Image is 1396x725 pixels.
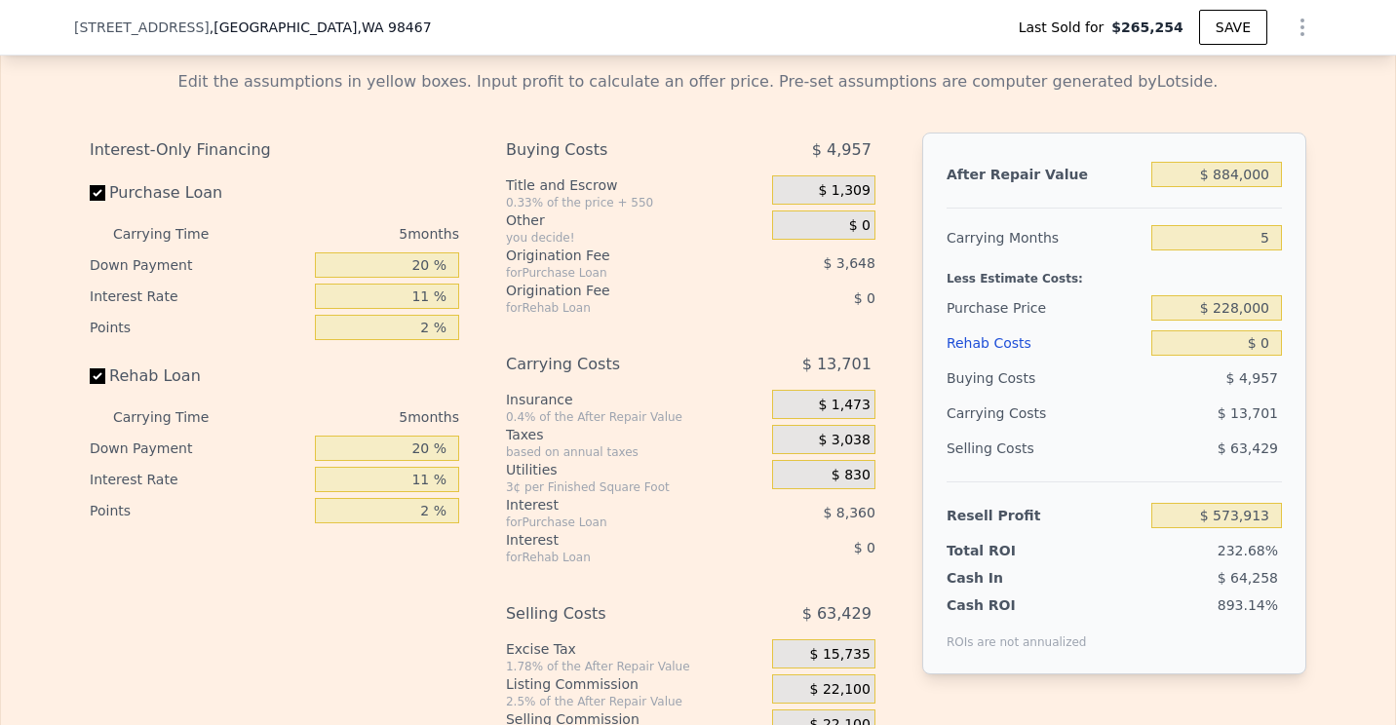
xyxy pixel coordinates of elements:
div: Title and Escrow [506,175,764,195]
span: , [GEOGRAPHIC_DATA] [210,18,432,37]
div: Origination Fee [506,281,723,300]
div: Down Payment [90,249,307,281]
button: Show Options [1283,8,1322,47]
div: Interest Rate [90,464,307,495]
span: $ 4,957 [1226,370,1278,386]
div: Carrying Costs [947,396,1068,431]
div: After Repair Value [947,157,1144,192]
input: Purchase Loan [90,185,105,201]
div: you decide! [506,230,764,246]
input: Rehab Loan [90,368,105,384]
span: , WA 98467 [357,19,431,35]
span: $ 1,473 [818,397,870,414]
div: Total ROI [947,541,1068,560]
div: for Purchase Loan [506,515,723,530]
span: [STREET_ADDRESS] [74,18,210,37]
span: $ 4,957 [812,133,872,168]
div: 2.5% of the After Repair Value [506,694,764,709]
div: Buying Costs [947,361,1144,396]
div: Interest-Only Financing [90,133,459,168]
div: for Purchase Loan [506,265,723,281]
div: Cash In [947,568,1068,588]
div: Cash ROI [947,595,1087,615]
div: Excise Tax [506,639,764,659]
div: Carrying Time [113,218,240,249]
span: $ 63,429 [1218,440,1278,456]
div: Edit the assumptions in yellow boxes. Input profit to calculate an offer price. Pre-set assumptio... [90,70,1306,94]
div: Utilities [506,460,764,479]
div: 5 months [248,401,459,433]
span: $ 830 [832,467,871,484]
div: Carrying Costs [506,347,723,382]
span: 232.68% [1218,543,1278,558]
div: Points [90,312,307,343]
div: Buying Costs [506,133,723,168]
div: 5 months [248,218,459,249]
div: Taxes [506,425,764,444]
div: Resell Profit [947,498,1144,533]
div: for Rehab Loan [506,300,723,316]
div: 0.33% of the price + 550 [506,195,764,210]
div: Listing Commission [506,674,764,694]
span: $ 15,735 [810,646,871,664]
span: $ 3,648 [823,255,874,271]
span: $ 0 [849,217,871,235]
div: Selling Costs [947,431,1144,466]
div: Origination Fee [506,246,723,265]
label: Purchase Loan [90,175,307,210]
button: SAVE [1199,10,1267,45]
span: $ 1,309 [818,182,870,200]
div: Down Payment [90,433,307,464]
div: Rehab Costs [947,325,1144,361]
div: Interest Rate [90,281,307,312]
span: Last Sold for [1019,18,1112,37]
div: Points [90,495,307,526]
div: Selling Costs [506,596,723,631]
div: Interest [506,495,723,515]
div: Carrying Months [947,220,1144,255]
div: Other [506,210,764,230]
div: Less Estimate Costs: [947,255,1282,290]
span: $ 3,038 [818,432,870,449]
span: $ 22,100 [810,681,871,699]
span: $265,254 [1111,18,1183,37]
span: $ 13,701 [1218,405,1278,421]
div: 3¢ per Finished Square Foot [506,479,764,495]
div: ROIs are not annualized [947,615,1087,650]
div: Insurance [506,390,764,409]
div: Purchase Price [947,290,1144,325]
div: Interest [506,530,723,550]
span: $ 0 [854,540,875,555]
span: $ 13,701 [802,347,872,382]
span: $ 0 [854,290,875,306]
div: based on annual taxes [506,444,764,460]
span: $ 63,429 [802,596,872,631]
div: for Rehab Loan [506,550,723,565]
div: 1.78% of the After Repair Value [506,659,764,674]
label: Rehab Loan [90,359,307,394]
span: $ 64,258 [1218,570,1278,586]
span: $ 8,360 [823,505,874,520]
span: 893.14% [1218,597,1278,613]
div: 0.4% of the After Repair Value [506,409,764,425]
div: Carrying Time [113,401,240,433]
